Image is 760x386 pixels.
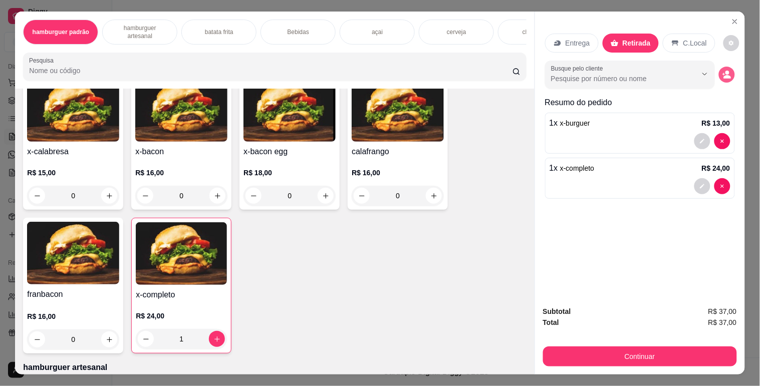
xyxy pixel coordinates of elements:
h4: franbacon [27,288,119,300]
p: 1 x [550,117,590,129]
h4: x-completo [136,289,227,301]
p: R$ 18,00 [243,168,336,178]
span: x-completo [560,164,594,172]
p: churrasco [523,28,549,36]
p: R$ 16,00 [135,168,227,178]
p: Resumo do pedido [545,97,735,109]
p: cerveja [447,28,466,36]
span: R$ 37,00 [708,317,737,328]
p: hamburguer padrão [33,28,89,36]
h4: x-calabresa [27,146,119,158]
button: decrease-product-quantity [714,133,730,149]
input: Busque pelo cliente [551,74,681,84]
button: Show suggestions [697,66,713,82]
p: Bebidas [288,28,309,36]
span: R$ 37,00 [708,306,737,317]
img: product-image [243,79,336,142]
strong: Total [543,318,559,326]
p: 1 x [550,162,595,174]
h4: x-bacon [135,146,227,158]
button: decrease-product-quantity [694,178,710,194]
h4: calafrango [352,146,444,158]
p: hamburguer artesanal [111,24,169,40]
p: Entrega [566,38,590,48]
p: Retirada [623,38,651,48]
p: R$ 16,00 [27,311,119,321]
img: product-image [135,79,227,142]
p: R$ 15,00 [27,168,119,178]
img: product-image [27,79,119,142]
label: Pesquisa [29,56,57,65]
input: Pesquisa [29,66,513,76]
button: Close [727,14,743,30]
strong: Subtotal [543,307,571,315]
p: batata frita [205,28,233,36]
p: açai [372,28,383,36]
p: R$ 24,00 [702,163,730,173]
button: decrease-product-quantity [723,35,739,51]
label: Busque pelo cliente [551,64,607,73]
p: R$ 16,00 [352,168,444,178]
h4: x-bacon egg [243,146,336,158]
p: R$ 24,00 [136,311,227,321]
button: Continuar [543,346,737,366]
p: C.Local [683,38,707,48]
img: product-image [352,79,444,142]
button: decrease-product-quantity [694,133,710,149]
img: product-image [27,222,119,284]
span: x-burguer [560,119,590,127]
p: hamburguer artesanal [23,361,526,373]
p: R$ 13,00 [702,118,730,128]
img: product-image [136,222,227,285]
button: decrease-product-quantity [714,178,730,194]
button: decrease-product-quantity [719,67,735,83]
